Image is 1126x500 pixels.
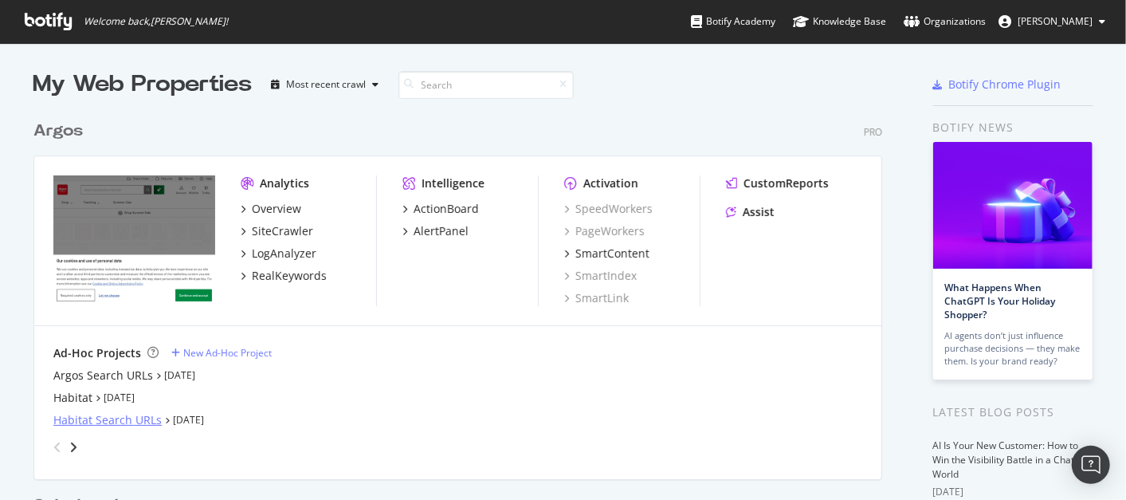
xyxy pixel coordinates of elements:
a: CustomReports [726,175,829,191]
div: angle-right [68,439,79,455]
div: Pro [864,125,882,139]
button: Most recent crawl [265,72,386,97]
div: Ad-Hoc Projects [53,345,141,361]
div: Botify Academy [691,14,775,30]
img: What Happens When ChatGPT Is Your Holiday Shopper? [933,142,1093,269]
div: RealKeywords [252,268,327,284]
div: Activation [583,175,638,191]
input: Search [398,71,574,99]
div: SmartContent [575,246,649,262]
div: ActionBoard [414,201,479,217]
div: Analytics [260,175,309,191]
a: LogAnalyzer [241,246,316,262]
div: Latest Blog Posts [933,404,1093,421]
div: Botify Chrome Plugin [949,77,1061,93]
div: SiteCrawler [252,223,313,239]
a: [DATE] [104,391,135,404]
span: Welcome back, [PERSON_NAME] ! [84,15,228,28]
a: SmartIndex [564,268,637,284]
a: Assist [726,204,775,220]
a: Habitat Search URLs [53,412,162,428]
a: SmartLink [564,290,629,306]
a: PageWorkers [564,223,645,239]
a: [DATE] [173,413,204,427]
a: SmartContent [564,246,649,262]
a: AlertPanel [402,223,469,239]
a: RealKeywords [241,268,327,284]
div: New Ad-Hoc Project [183,346,272,360]
div: angle-left [47,435,68,460]
a: Habitat [53,390,92,406]
div: My Web Properties [33,69,253,100]
div: Most recent crawl [287,80,367,89]
div: AI agents don’t just influence purchase decisions — they make them. Is your brand ready? [945,329,1081,368]
a: SiteCrawler [241,223,313,239]
div: AlertPanel [414,223,469,239]
a: [DATE] [164,368,195,382]
a: SpeedWorkers [564,201,653,217]
a: Argos [33,120,89,143]
div: Assist [743,204,775,220]
button: [PERSON_NAME] [986,9,1118,34]
div: LogAnalyzer [252,246,316,262]
div: Intelligence [422,175,485,191]
img: www.argos.co.uk [53,175,215,305]
a: Botify Chrome Plugin [933,77,1061,93]
a: ActionBoard [402,201,479,217]
div: Knowledge Base [793,14,886,30]
div: Organizations [904,14,986,30]
a: Overview [241,201,301,217]
div: Argos [33,120,83,143]
div: Botify news [933,119,1093,136]
a: AI Is Your New Customer: How to Win the Visibility Battle in a ChatGPT World [933,439,1093,481]
span: Abhijeet Bhosale [1018,14,1093,28]
a: Argos Search URLs [53,368,153,384]
div: [DATE] [933,485,1093,499]
a: New Ad-Hoc Project [171,346,272,360]
a: What Happens When ChatGPT Is Your Holiday Shopper? [945,281,1056,321]
div: CustomReports [743,175,829,191]
div: Open Intercom Messenger [1072,446,1110,484]
div: Overview [252,201,301,217]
